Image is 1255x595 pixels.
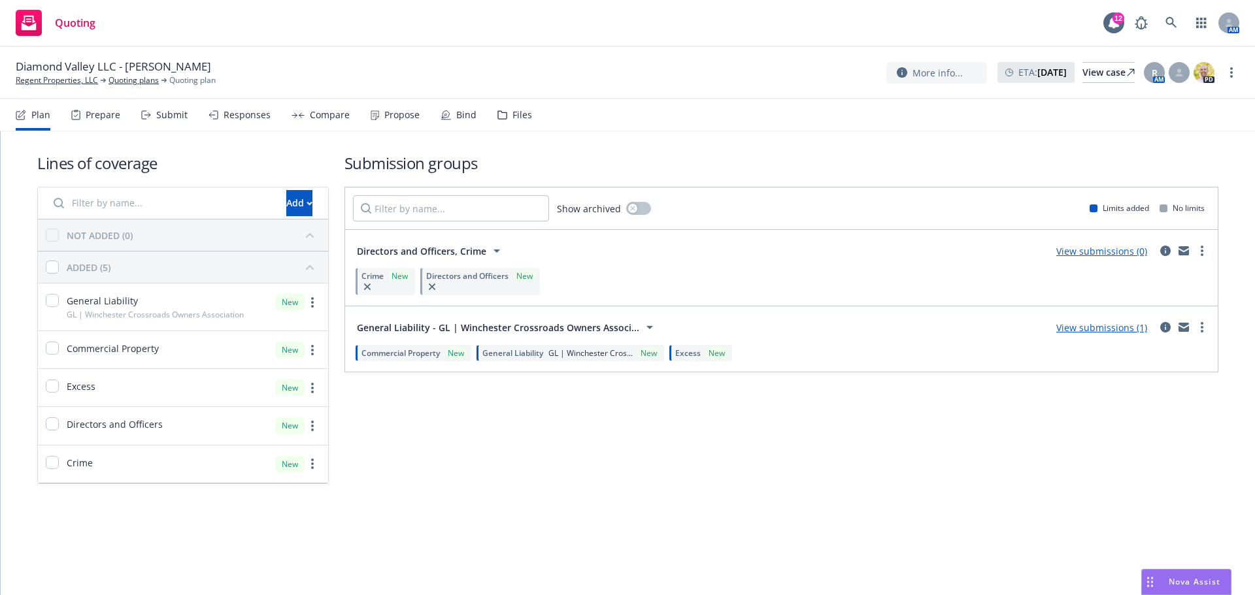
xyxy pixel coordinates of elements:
[1194,319,1210,335] a: more
[353,314,661,340] button: General Liability - GL | Winchester Crossroads Owners Associ...
[10,5,101,41] a: Quoting
[1142,570,1158,594] div: Drag to move
[67,342,159,355] span: Commercial Property
[1160,202,1205,214] div: No limits
[456,110,477,120] div: Bind
[1152,66,1158,80] span: R
[384,110,420,120] div: Propose
[67,225,320,246] button: NOT ADDED (0)
[46,190,278,216] input: Filter by name...
[305,456,320,472] a: more
[353,238,509,264] button: Directors and Officers, Crime
[286,191,312,216] div: Add
[1176,243,1192,259] a: mail
[445,347,467,359] div: New
[886,62,987,84] button: More info...
[357,244,486,258] span: Directors and Officers, Crime
[912,66,963,80] span: More info...
[557,202,621,216] span: Show archived
[275,379,305,396] div: New
[353,195,549,221] input: Filter by name...
[1158,243,1173,259] a: circleInformation
[305,342,320,358] a: more
[67,379,95,393] span: Excess
[1169,576,1220,587] span: Nova Assist
[1082,62,1135,83] a: View case
[67,417,163,431] span: Directors and Officers
[361,347,440,359] span: Commercial Property
[638,347,660,359] div: New
[1090,202,1149,214] div: Limits added
[169,74,216,86] span: Quoting plan
[1018,65,1067,79] span: ETA :
[67,309,244,320] span: GL | Winchester Crossroads Owners Association
[224,110,271,120] div: Responses
[67,229,133,242] div: NOT ADDED (0)
[156,110,188,120] div: Submit
[482,347,543,359] span: General Liability
[1224,65,1239,80] a: more
[675,347,701,359] span: Excess
[1194,62,1214,83] img: photo
[310,110,350,120] div: Compare
[275,342,305,358] div: New
[1158,319,1173,335] a: circleInformation
[275,294,305,310] div: New
[1037,66,1067,78] strong: [DATE]
[1194,243,1210,259] a: more
[275,456,305,472] div: New
[286,190,312,216] button: Add
[67,456,93,470] span: Crime
[389,270,410,281] div: New
[1113,12,1124,24] div: 12
[1141,569,1231,595] button: Nova Assist
[706,347,728,359] div: New
[548,347,633,359] span: GL | Winchester Cros...
[357,321,639,334] span: General Liability - GL | Winchester Crossroads Owners Associ...
[1158,10,1184,36] a: Search
[361,270,384,281] span: Crime
[1188,10,1214,36] a: Switch app
[305,380,320,396] a: more
[1128,10,1154,36] a: Report a Bug
[1176,319,1192,335] a: mail
[37,152,329,174] h1: Lines of coverage
[55,18,95,28] span: Quoting
[344,152,1218,174] h1: Submission groups
[67,294,138,308] span: General Liability
[16,74,98,86] a: Regent Properties, LLC
[86,110,120,120] div: Prepare
[31,110,50,120] div: Plan
[67,261,110,274] div: ADDED (5)
[305,295,320,310] a: more
[109,74,159,86] a: Quoting plans
[1056,245,1147,257] a: View submissions (0)
[16,59,211,74] span: Diamond Valley LLC - [PERSON_NAME]
[426,270,509,281] span: Directors and Officers
[1082,63,1135,82] div: View case
[514,270,535,281] div: New
[1056,321,1147,334] a: View submissions (1)
[67,257,320,278] button: ADDED (5)
[305,418,320,434] a: more
[512,110,532,120] div: Files
[275,417,305,434] div: New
